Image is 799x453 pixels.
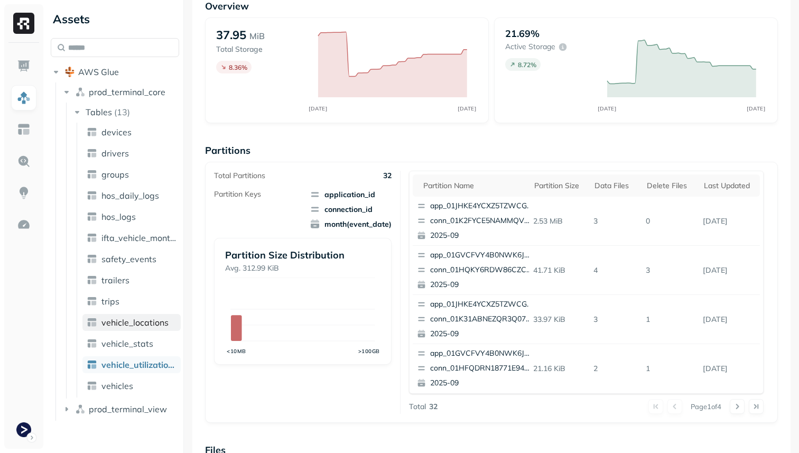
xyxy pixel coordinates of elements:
[101,190,159,201] span: hos_daily_logs
[413,246,537,294] button: app_01GVCFVY4B0NWK6JYK87JP2WRPconn_01HQKY6RDW86CZC8SGGZF6KAN82025-09
[17,154,31,168] img: Query Explorer
[505,27,540,40] p: 21.69%
[51,63,179,80] button: AWS Glue
[227,348,246,354] tspan: <10MB
[529,261,590,280] p: 41.71 KiB
[589,212,642,230] p: 3
[518,61,536,69] p: 8.72 %
[64,67,75,77] img: root
[89,87,165,97] span: prod_terminal_core
[704,181,755,191] div: Last updated
[430,329,533,339] p: 2025-09
[75,404,86,414] img: namespace
[13,13,34,34] img: Ryft
[82,272,181,289] a: trailers
[430,216,533,226] p: conn_01K2FYCE5NAMMQVB7TJ334B1WP
[310,204,392,215] span: connection_id
[699,310,760,329] p: Sep 14, 2025
[642,359,699,378] p: 1
[423,181,524,191] div: Partition name
[87,233,97,243] img: table
[101,148,129,159] span: drivers
[101,211,136,222] span: hos_logs
[589,359,642,378] p: 2
[87,211,97,222] img: table
[699,359,760,378] p: Sep 14, 2025
[594,181,636,191] div: Data Files
[529,212,590,230] p: 2.53 MiB
[699,212,760,230] p: Sep 14, 2025
[358,348,380,354] tspan: >100GB
[413,344,537,393] button: app_01GVCFVY4B0NWK6JYK87JP2WRPconn_01HFQDRN18771E9494HFFFQSPG2025-09
[505,42,555,52] p: Active storage
[430,280,533,290] p: 2025-09
[87,169,97,180] img: table
[216,27,246,42] p: 37.95
[72,104,180,121] button: Tables(13)
[51,11,179,27] div: Assets
[101,359,176,370] span: vehicle_utilization_day
[747,105,766,112] tspan: [DATE]
[310,219,392,229] span: month(event_date)
[87,148,97,159] img: table
[409,402,426,412] p: Total
[16,422,31,437] img: Terminal
[75,87,86,97] img: namespace
[101,381,133,391] span: vehicles
[101,317,169,328] span: vehicle_locations
[82,356,181,373] a: vehicle_utilization_day
[589,310,642,329] p: 3
[225,263,380,273] p: Avg. 312.99 KiB
[430,265,533,275] p: conn_01HQKY6RDW86CZC8SGGZF6KAN8
[114,107,130,117] p: ( 13 )
[17,218,31,232] img: Optimization
[430,230,533,241] p: 2025-09
[101,169,129,180] span: groups
[82,145,181,162] a: drivers
[430,250,533,261] p: app_01GVCFVY4B0NWK6JYK87JP2WRP
[413,295,537,344] button: app_01JHKE4YCXZ5TZWCGWQ3G3JZVQconn_01K31ABNEZQR3Q07NT1371JKSC2025-09
[383,171,392,181] p: 32
[87,296,97,307] img: table
[82,229,181,246] a: ifta_vehicle_months
[101,275,129,285] span: trailers
[87,127,97,137] img: table
[82,124,181,141] a: devices
[82,166,181,183] a: groups
[17,123,31,136] img: Asset Explorer
[691,402,721,411] p: Page 1 of 4
[101,254,156,264] span: safety_events
[647,181,693,191] div: Delete Files
[249,30,265,42] p: MiB
[101,338,153,349] span: vehicle_stats
[87,190,97,201] img: table
[82,251,181,267] a: safety_events
[699,261,760,280] p: Sep 14, 2025
[82,187,181,204] a: hos_daily_logs
[589,261,642,280] p: 4
[61,401,180,418] button: prod_terminal_view
[86,107,112,117] span: Tables
[82,377,181,394] a: vehicles
[430,378,533,389] p: 2025-09
[430,314,533,325] p: conn_01K31ABNEZQR3Q07NT1371JKSC
[82,314,181,331] a: vehicle_locations
[87,359,97,370] img: table
[225,249,380,261] p: Partition Size Distribution
[430,348,533,359] p: app_01GVCFVY4B0NWK6JYK87JP2WRP
[598,105,617,112] tspan: [DATE]
[413,197,537,245] button: app_01JHKE4YCXZ5TZWCGWQ3G3JZVQconn_01K2FYCE5NAMMQVB7TJ334B1WP2025-09
[458,105,477,112] tspan: [DATE]
[87,275,97,285] img: table
[529,310,590,329] p: 33.97 KiB
[61,84,180,100] button: prod_terminal_core
[17,59,31,73] img: Dashboard
[17,91,31,105] img: Assets
[216,44,308,54] p: Total Storage
[87,254,97,264] img: table
[642,310,699,329] p: 1
[82,208,181,225] a: hos_logs
[101,233,176,243] span: ifta_vehicle_months
[529,359,590,378] p: 21.16 KiB
[429,402,438,412] p: 32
